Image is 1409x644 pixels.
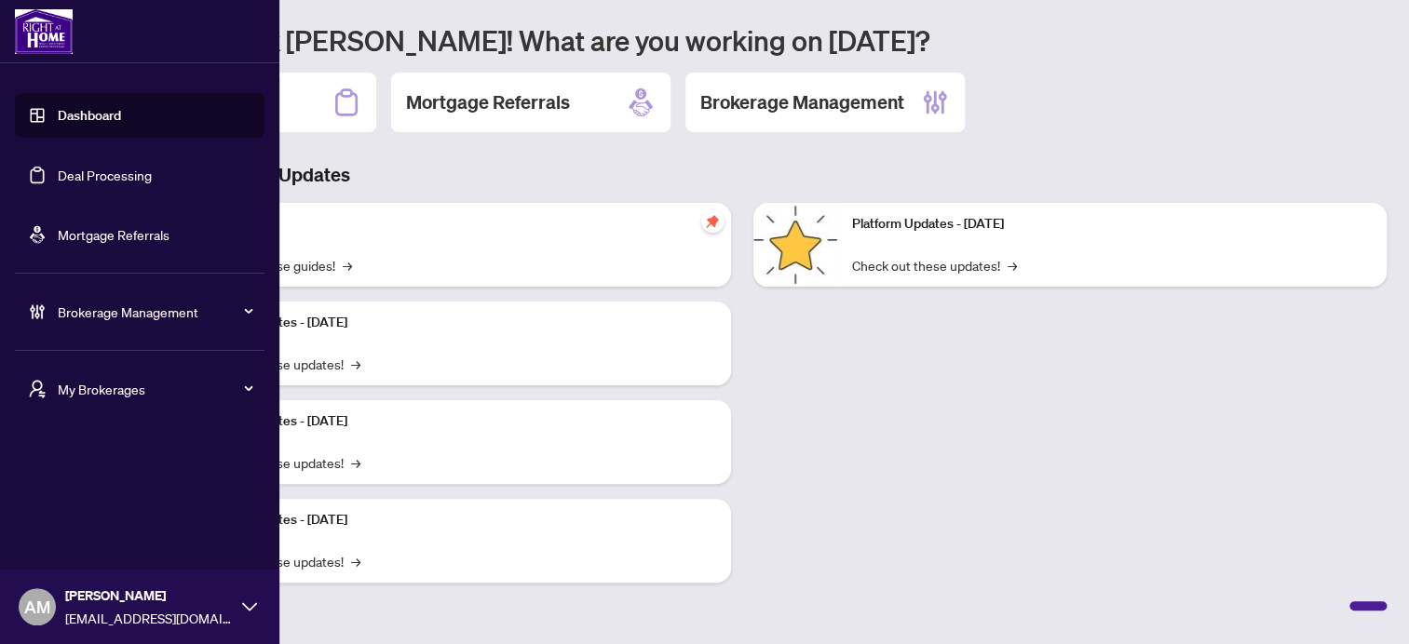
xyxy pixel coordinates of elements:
button: Open asap [1334,579,1390,635]
span: → [1008,255,1017,275]
a: Check out these updates!→ [852,255,1017,275]
p: Self-Help [196,214,716,235]
span: user-switch [28,380,47,398]
a: Mortgage Referrals [58,226,169,243]
span: AM [24,594,50,620]
h2: Mortgage Referrals [406,89,570,115]
h1: Welcome back [PERSON_NAME]! What are you working on [DATE]? [97,22,1387,58]
span: pushpin [701,210,724,233]
h2: Brokerage Management [700,89,904,115]
a: Deal Processing [58,167,152,183]
span: [PERSON_NAME] [65,585,233,606]
img: logo [15,9,73,54]
p: Platform Updates - [DATE] [196,313,716,333]
span: [EMAIL_ADDRESS][DOMAIN_NAME] [65,608,233,628]
span: → [351,354,360,374]
img: Platform Updates - June 23, 2025 [753,203,837,287]
span: → [351,452,360,473]
span: My Brokerages [58,379,251,399]
p: Platform Updates - [DATE] [196,510,716,530]
span: Brokerage Management [58,302,251,322]
a: Dashboard [58,107,121,124]
h3: Brokerage & Industry Updates [97,162,1387,188]
p: Platform Updates - [DATE] [852,214,1373,235]
span: → [351,551,360,571]
p: Platform Updates - [DATE] [196,411,716,432]
span: → [343,255,352,275]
